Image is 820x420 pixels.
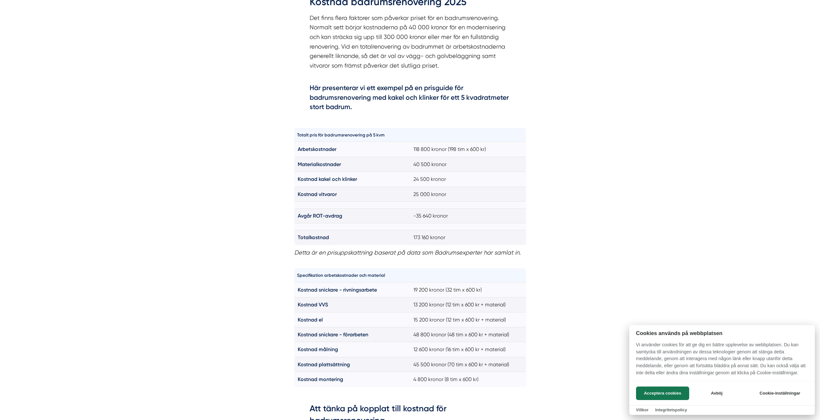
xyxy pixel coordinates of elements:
[691,387,742,400] button: Avböj
[629,330,815,336] h2: Cookies används på webbplatsen
[655,407,687,412] a: Integritetspolicy
[752,387,808,400] button: Cookie-inställningar
[636,387,689,400] button: Acceptera cookies
[629,341,815,381] p: Vi använder cookies för att ge dig en bättre upplevelse av webbplatsen. Du kan samtycka till anvä...
[636,407,649,412] a: Villkor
